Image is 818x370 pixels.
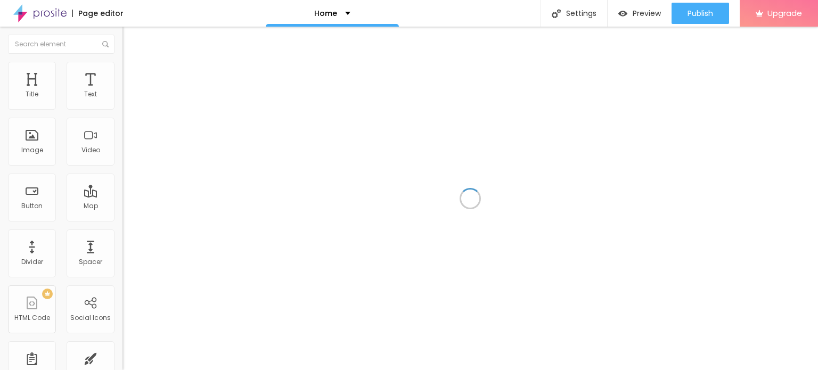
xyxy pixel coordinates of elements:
div: Divider [21,258,43,266]
div: HTML Code [14,314,50,322]
img: Icone [552,9,561,18]
button: Preview [608,3,672,24]
img: Icone [102,41,109,47]
span: Publish [688,9,713,18]
button: Publish [672,3,729,24]
div: Title [26,91,38,98]
div: Button [21,202,43,210]
div: Text [84,91,97,98]
div: Social Icons [70,314,111,322]
div: Video [81,146,100,154]
div: Image [21,146,43,154]
div: Page editor [72,10,124,17]
div: Spacer [79,258,102,266]
input: Search element [8,35,114,54]
span: Preview [633,9,661,18]
img: view-1.svg [618,9,627,18]
p: Home [314,10,337,17]
span: Upgrade [767,9,802,18]
div: Map [84,202,98,210]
